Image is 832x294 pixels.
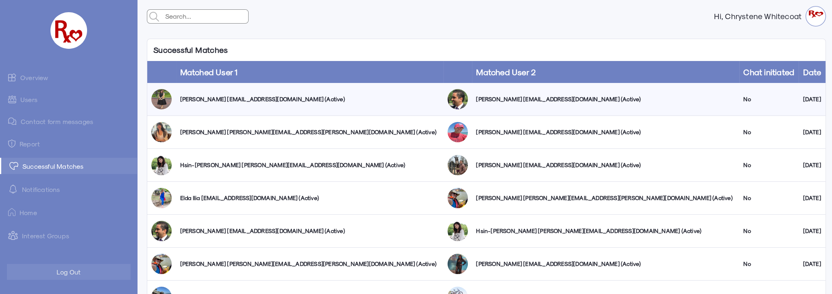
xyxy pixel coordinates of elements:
[803,260,821,268] div: [DATE]
[8,231,18,240] img: intrestGropus.svg
[803,161,821,169] div: [DATE]
[743,128,795,136] div: No
[151,221,172,241] img: jgty61vlcar7nyaxwxt4.jpg
[803,128,821,136] div: [DATE]
[147,39,234,61] p: Successful Matches
[180,67,238,77] a: Matched User 1
[476,128,735,136] div: [PERSON_NAME] [EMAIL_ADDRESS][DOMAIN_NAME] (Active)
[180,161,439,169] div: Hsin-[PERSON_NAME] [PERSON_NAME][EMAIL_ADDRESS][DOMAIN_NAME] (Active)
[151,188,172,208] img: bqyw3pcvq7u7qt03gnct.jpg
[8,139,15,148] img: admin-ic-report.svg
[743,227,795,235] div: No
[803,227,821,235] div: [DATE]
[7,264,131,280] button: Log Out
[476,95,735,103] div: [PERSON_NAME] [EMAIL_ADDRESS][DOMAIN_NAME] (Active)
[803,194,821,202] div: [DATE]
[476,227,735,235] div: Hsin-[PERSON_NAME] [PERSON_NAME][EMAIL_ADDRESS][DOMAIN_NAME] (Active)
[8,208,15,216] img: ic-home.png
[448,122,468,142] img: dhau8bdsf38xjveakrpm.png
[151,155,172,175] img: tgllwhcayzxyy8kmxxg6.jpg
[147,10,161,24] img: admin-search.svg
[476,194,735,202] div: [PERSON_NAME] [PERSON_NAME][EMAIL_ADDRESS][PERSON_NAME][DOMAIN_NAME] (Active)
[180,95,439,103] div: [PERSON_NAME] [EMAIL_ADDRESS][DOMAIN_NAME] (Active)
[448,89,468,109] img: jgty61vlcar7nyaxwxt4.jpg
[180,227,439,235] div: [PERSON_NAME] [EMAIL_ADDRESS][DOMAIN_NAME] (Active)
[163,10,248,23] input: Search...
[448,155,468,175] img: elkq2wcnvjhhkb0c226g.jpg
[9,162,18,170] img: matched.svg
[714,12,806,20] strong: Hi, Chrystene Whitecoat
[8,118,17,125] img: admin-ic-contact-message.svg
[476,161,735,169] div: [PERSON_NAME] [EMAIL_ADDRESS][DOMAIN_NAME] (Active)
[803,95,821,103] div: [DATE]
[476,67,536,77] a: Matched User 2
[743,161,795,169] div: No
[151,122,172,142] img: ukzd1p09er7c4gkkhusb.jpg
[151,89,172,109] img: sprzqvic8eekeuxb5o7m.jpg
[448,221,468,241] img: tgllwhcayzxyy8kmxxg6.jpg
[8,184,18,194] img: notification-default-white.svg
[151,254,172,274] img: stoxbr6mqmahal6cjiue.jpg
[180,194,439,202] div: Elda Ilia [EMAIL_ADDRESS][DOMAIN_NAME] (Active)
[476,260,735,268] div: [PERSON_NAME] [EMAIL_ADDRESS][DOMAIN_NAME] (Active)
[743,194,795,202] div: No
[803,67,821,77] a: Date
[180,128,439,136] div: [PERSON_NAME] [PERSON_NAME][EMAIL_ADDRESS][PERSON_NAME][DOMAIN_NAME] (Active)
[743,67,794,77] a: Chat initiated
[743,95,795,103] div: No
[743,260,795,268] div: No
[8,96,16,103] img: admin-ic-users.svg
[8,73,16,81] img: admin-ic-overview.svg
[180,260,439,268] div: [PERSON_NAME] [PERSON_NAME][EMAIL_ADDRESS][PERSON_NAME][DOMAIN_NAME] (Active)
[448,254,468,274] img: dgnzvizbobmavmaovsvb.jpg
[448,188,468,208] img: stoxbr6mqmahal6cjiue.jpg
